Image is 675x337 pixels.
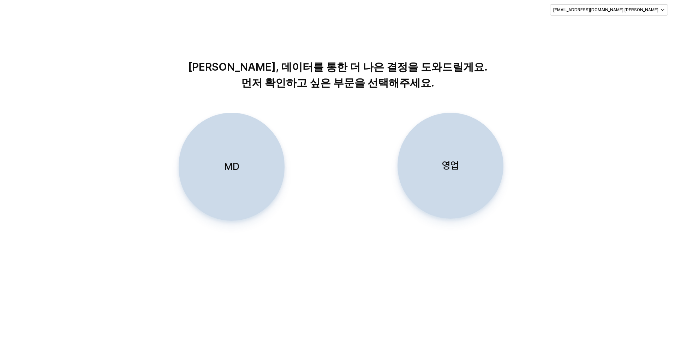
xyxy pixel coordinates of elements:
button: 영업 [398,113,503,219]
button: MD [179,113,285,221]
p: [EMAIL_ADDRESS][DOMAIN_NAME] [PERSON_NAME] [553,7,658,13]
button: [EMAIL_ADDRESS][DOMAIN_NAME] [PERSON_NAME] [550,4,668,16]
p: [PERSON_NAME], 데이터를 통한 더 나은 결정을 도와드릴게요. 먼저 확인하고 싶은 부문을 선택해주세요. [157,59,518,91]
p: MD [224,160,239,173]
p: 영업 [442,159,459,172]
